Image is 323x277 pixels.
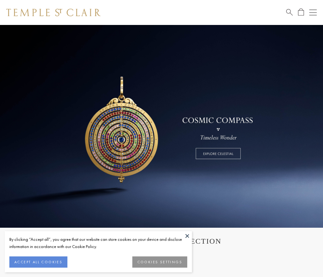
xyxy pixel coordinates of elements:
button: COOKIES SETTINGS [132,256,187,268]
div: By clicking “Accept all”, you agree that our website can store cookies on your device and disclos... [9,236,187,250]
img: Temple St. Clair [6,9,100,16]
a: Search [286,8,293,16]
a: Open Shopping Bag [298,8,304,16]
button: Open navigation [309,9,317,16]
button: ACCEPT ALL COOKIES [9,256,67,268]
